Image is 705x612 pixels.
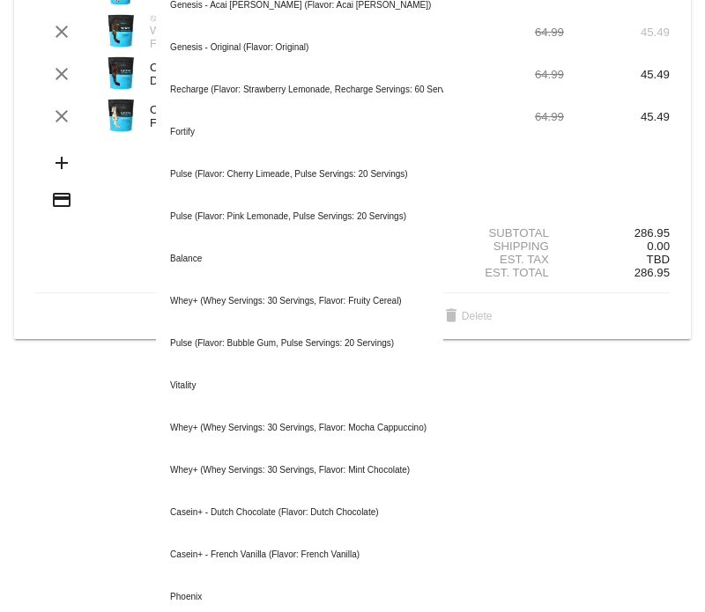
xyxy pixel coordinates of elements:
[156,365,443,407] div: Vitality
[427,300,507,332] button: Delete
[564,68,670,81] div: 45.49
[564,110,670,123] div: 45.49
[156,534,443,576] div: Casein+ - French Vanilla (Flavor: French Vanilla)
[103,98,138,133] img: Image-1-Carousel-Casein-Vanilla.png
[156,449,443,491] div: Whey+ (Whey Servings: 30 Servings, Flavor: Mint Chocolate)
[458,68,564,81] div: 64.99
[156,407,443,449] div: Whey+ (Whey Servings: 30 Servings, Flavor: Mocha Cappuccino)
[150,15,157,22] mat-icon: not_interested
[141,103,352,129] div: Casein+ - French Vanilla (Flavor: French Vanilla)
[156,491,443,534] div: Casein+ - Dutch Chocolate (Flavor: Dutch Chocolate)
[156,26,443,69] div: Genesis - Original (Flavor: Original)
[51,21,72,42] mat-icon: clear
[634,266,670,279] span: 286.95
[441,306,462,328] mat-icon: delete
[141,14,352,24] div: Out of stock
[564,26,670,39] div: 45.49
[564,226,670,240] div: 286.95
[51,189,72,210] mat-icon: credit_card
[141,24,352,50] div: Whey+ (Whey Servings: 30 Servings, Flavor: Mint Chocolate)
[458,240,564,253] div: Shipping
[141,61,352,87] div: Casein+ - Dutch Chocolate (Flavor: Dutch Chocolate)
[458,266,564,279] div: Est. Total
[647,253,670,266] span: TBD
[458,26,564,39] div: 64.99
[51,106,72,127] mat-icon: clear
[647,240,670,253] span: 0.00
[156,238,443,280] div: Balance
[458,110,564,123] div: 64.99
[458,253,564,266] div: Est. Tax
[156,195,443,238] div: Pulse (Flavor: Pink Lemonade, Pulse Servings: 20 Servings)
[458,226,564,240] div: Subtotal
[441,310,493,322] span: Delete
[156,69,443,111] div: Recharge (Flavor: Strawberry Lemonade, Recharge Servings: 60 Servings)
[103,13,138,48] img: Image-1-Carousel-Whey-2lb-Mint-Chocolate-no-badge-Transp.png
[103,55,138,91] img: Image-1-Carousel-Casein-Chocolate.png
[156,111,443,153] div: Fortify
[156,280,443,322] div: Whey+ (Whey Servings: 30 Servings, Flavor: Fruity Cereal)
[51,152,72,173] mat-icon: add
[156,322,443,365] div: Pulse (Flavor: Bubble Gum, Pulse Servings: 20 Servings)
[156,153,443,195] div: Pulse (Flavor: Cherry Limeade, Pulse Servings: 20 Servings)
[51,63,72,85] mat-icon: clear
